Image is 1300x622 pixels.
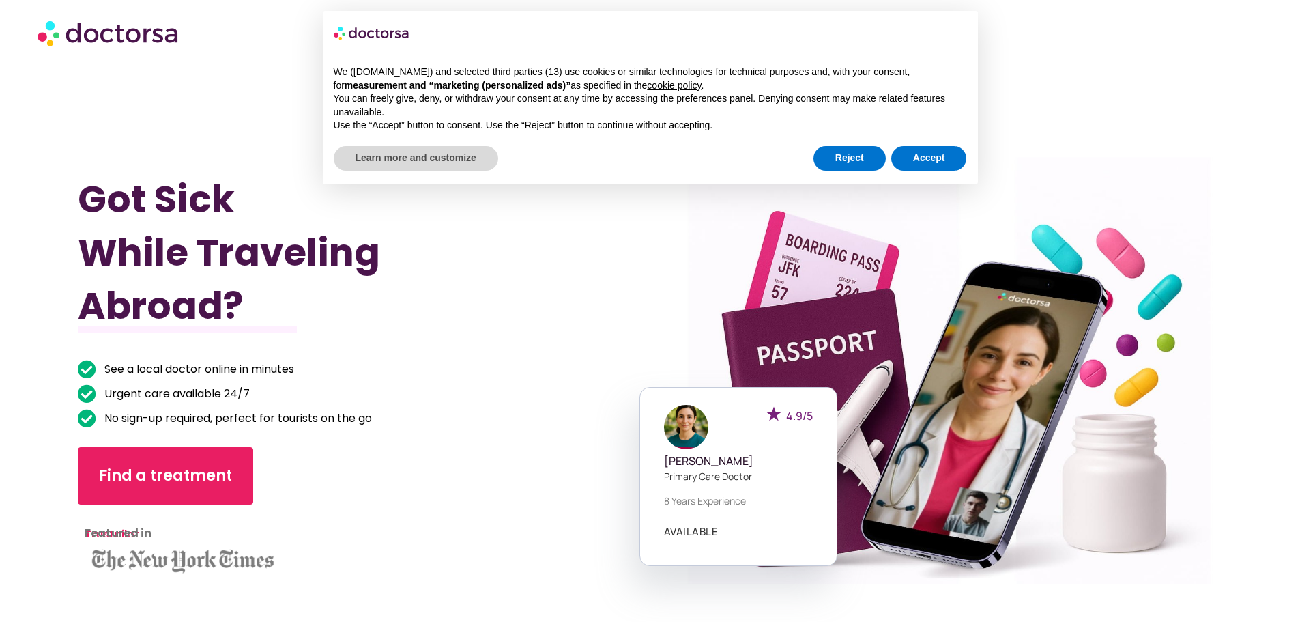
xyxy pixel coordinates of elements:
p: Primary care doctor [664,469,813,483]
h1: Got Sick While Traveling Abroad? [78,173,564,333]
button: Accept [891,146,967,171]
a: Find a treatment [78,447,253,505]
strong: measurement and “marketing (personalized ads)” [345,80,570,91]
span: AVAILABLE [664,526,719,537]
span: See a local doctor online in minutes [101,360,294,379]
p: We ([DOMAIN_NAME]) and selected third parties (13) use cookies or similar technologies for techni... [334,66,967,92]
a: AVAILABLE [664,526,719,537]
span: No sign-up required, perfect for tourists on the go [101,409,372,428]
p: You can freely give, deny, or withdraw your consent at any time by accessing the preferences pane... [334,92,967,119]
p: 8 years experience [664,494,813,508]
img: logo [334,22,410,44]
h5: [PERSON_NAME] [664,455,813,468]
strong: Featured in [85,525,151,541]
a: cookie policy [647,80,701,91]
span: Find a treatment [99,465,232,487]
button: Reject [813,146,886,171]
span: Urgent care available 24/7 [101,384,250,404]
button: Learn more and customize [334,146,498,171]
p: Use the “Accept” button to consent. Use the “Reject” button to continue without accepting. [334,119,967,132]
span: 4.9/5 [786,408,813,423]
